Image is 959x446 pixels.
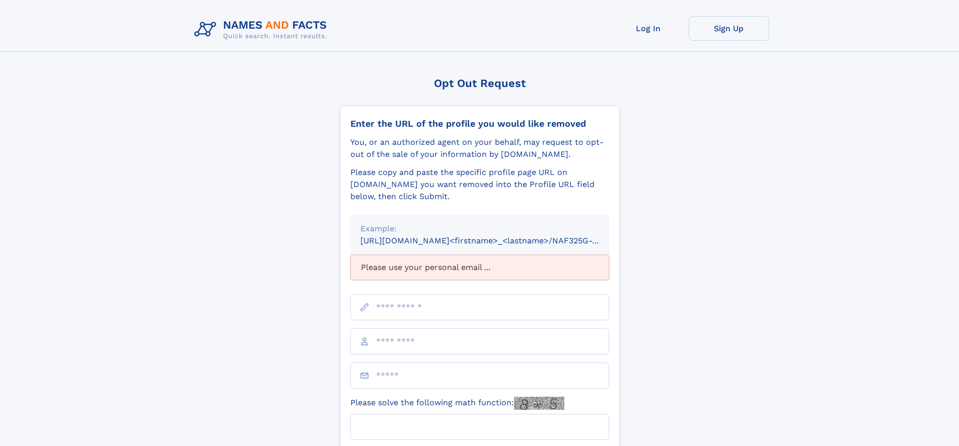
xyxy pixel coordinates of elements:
div: Example: [360,223,599,235]
div: Enter the URL of the profile you would like removed [350,118,609,129]
label: Please solve the following math function: [350,397,564,410]
div: Please use your personal email ... [350,255,609,280]
div: Please copy and paste the specific profile page URL on [DOMAIN_NAME] you want removed into the Pr... [350,166,609,203]
img: Logo Names and Facts [190,16,335,43]
div: You, or an authorized agent on your behalf, may request to opt-out of the sale of your informatio... [350,136,609,160]
small: [URL][DOMAIN_NAME]<firstname>_<lastname>/NAF325G-xxxxxxxx [360,236,628,245]
div: Opt Out Request [340,77,620,90]
a: Sign Up [689,16,769,41]
a: Log In [608,16,689,41]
